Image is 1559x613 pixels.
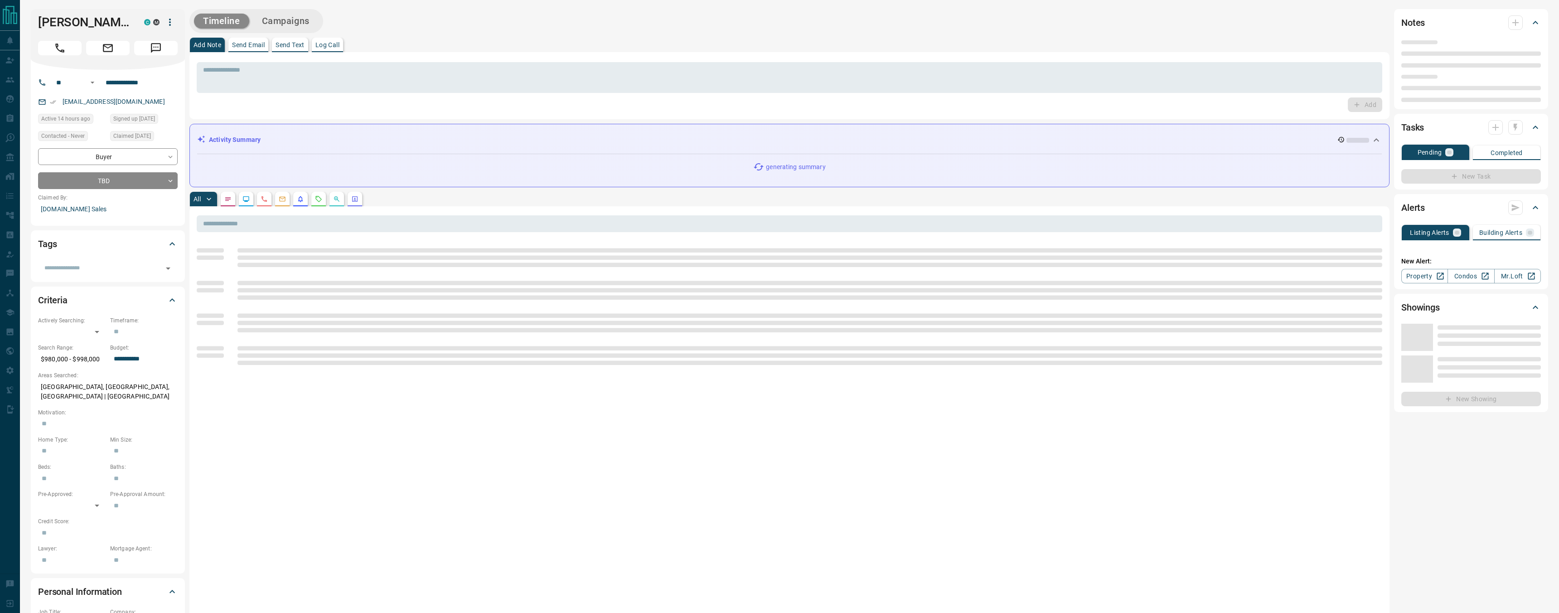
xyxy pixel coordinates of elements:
[38,148,178,165] div: Buyer
[162,262,174,275] button: Open
[1401,15,1425,30] h2: Notes
[315,195,322,203] svg: Requests
[1448,269,1494,283] a: Condos
[242,195,250,203] svg: Lead Browsing Activity
[38,409,178,417] p: Motivation:
[110,114,178,126] div: Sun Jul 05 2015
[766,162,825,172] p: generating summary
[110,316,178,325] p: Timeframe:
[261,195,268,203] svg: Calls
[1418,149,1442,156] p: Pending
[38,344,106,352] p: Search Range:
[38,581,178,603] div: Personal Information
[38,490,106,498] p: Pre-Approved:
[333,195,340,203] svg: Opportunities
[1494,269,1541,283] a: Mr.Loft
[194,196,201,202] p: All
[38,293,68,307] h2: Criteria
[1491,150,1523,156] p: Completed
[38,371,178,379] p: Areas Searched:
[1401,257,1541,266] p: New Alert:
[253,14,319,29] button: Campaigns
[38,379,178,404] p: [GEOGRAPHIC_DATA], [GEOGRAPHIC_DATA], [GEOGRAPHIC_DATA] | [GEOGRAPHIC_DATA]
[1479,229,1522,236] p: Building Alerts
[38,172,178,189] div: TBD
[38,289,178,311] div: Criteria
[50,99,56,105] svg: Email Verified
[1401,269,1448,283] a: Property
[209,135,261,145] p: Activity Summary
[38,41,82,55] span: Call
[1401,120,1424,135] h2: Tasks
[1401,200,1425,215] h2: Alerts
[110,131,178,144] div: Wed Feb 19 2025
[63,98,165,105] a: [EMAIL_ADDRESS][DOMAIN_NAME]
[134,41,178,55] span: Message
[153,19,160,25] div: mrloft.ca
[297,195,304,203] svg: Listing Alerts
[194,14,249,29] button: Timeline
[1401,297,1541,318] div: Showings
[41,114,90,123] span: Active 14 hours ago
[41,131,85,141] span: Contacted - Never
[1401,12,1541,34] div: Notes
[38,194,178,202] p: Claimed By:
[110,490,178,498] p: Pre-Approval Amount:
[276,42,305,48] p: Send Text
[38,352,106,367] p: $980,000 - $998,000
[38,114,106,126] div: Sun Sep 14 2025
[224,195,232,203] svg: Notes
[110,344,178,352] p: Budget:
[194,42,221,48] p: Add Note
[144,19,150,25] div: condos.ca
[315,42,339,48] p: Log Call
[279,195,286,203] svg: Emails
[232,42,265,48] p: Send Email
[38,584,122,599] h2: Personal Information
[38,463,106,471] p: Beds:
[38,545,106,553] p: Lawyer:
[351,195,358,203] svg: Agent Actions
[110,463,178,471] p: Baths:
[197,131,1382,148] div: Activity Summary
[38,316,106,325] p: Actively Searching:
[113,131,151,141] span: Claimed [DATE]
[110,545,178,553] p: Mortgage Agent:
[1401,197,1541,219] div: Alerts
[38,436,106,444] p: Home Type:
[1401,117,1541,138] div: Tasks
[38,233,178,255] div: Tags
[1410,229,1449,236] p: Listing Alerts
[38,202,178,217] p: [DOMAIN_NAME] Sales
[38,517,178,525] p: Credit Score:
[38,15,131,29] h1: [PERSON_NAME]
[38,237,57,251] h2: Tags
[87,77,98,88] button: Open
[1401,300,1440,315] h2: Showings
[110,436,178,444] p: Min Size:
[86,41,130,55] span: Email
[113,114,155,123] span: Signed up [DATE]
